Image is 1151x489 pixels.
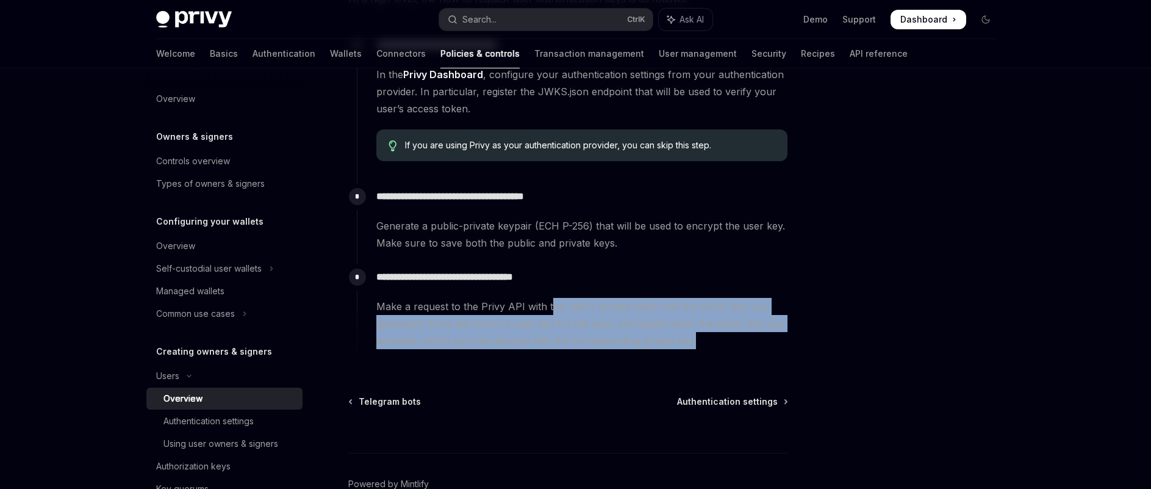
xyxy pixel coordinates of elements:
[659,39,737,68] a: User management
[900,13,947,26] span: Dashboard
[146,433,303,455] a: Using user owners & signers
[156,92,195,106] div: Overview
[627,15,645,24] span: Ctrl K
[156,306,235,321] div: Common use cases
[253,39,315,68] a: Authentication
[842,13,876,26] a: Support
[801,39,835,68] a: Recipes
[146,88,303,110] a: Overview
[146,303,303,325] button: Toggle Common use cases section
[156,154,230,168] div: Controls overview
[146,388,303,410] a: Overview
[146,235,303,257] a: Overview
[156,176,265,191] div: Types of owners & signers
[156,459,231,474] div: Authorization keys
[405,139,775,151] span: If you are using Privy as your authentication provider, you can skip this step.
[156,129,233,144] h5: Owners & signers
[376,66,787,117] span: In the , configure your authentication settings from your authentication provider. In particular,...
[677,396,778,408] span: Authentication settings
[679,13,704,26] span: Ask AI
[146,258,303,280] button: Toggle Self-custodial user wallets section
[803,13,828,26] a: Demo
[462,12,497,27] div: Search...
[146,455,303,477] a: Authorization keys
[156,369,179,383] div: Users
[146,365,303,387] button: Toggle Users section
[659,9,712,31] button: Toggle assistant panel
[376,217,787,252] span: Generate a public-private keypair (ECH P-256) that will be used to encrypt the user key. Make sur...
[359,396,421,408] span: Telegram bots
[850,39,908,68] a: API reference
[146,410,303,432] a: Authentication settings
[376,39,426,68] a: Connectors
[163,414,254,429] div: Authentication settings
[146,173,303,195] a: Types of owners & signers
[403,68,483,81] a: Privy Dashboard
[330,39,362,68] a: Wallets
[156,344,272,359] h5: Creating owners & signers
[210,39,238,68] a: Basics
[156,11,232,28] img: dark logo
[440,39,520,68] a: Policies & controls
[350,396,421,408] a: Telegram bots
[156,261,262,276] div: Self-custodial user wallets
[146,280,303,302] a: Managed wallets
[156,214,264,229] h5: Configuring your wallets
[439,9,653,31] button: Open search
[389,140,397,151] svg: Tip
[976,10,995,29] button: Toggle dark mode
[146,150,303,172] a: Controls overview
[163,436,278,451] div: Using user owners & signers
[891,10,966,29] a: Dashboard
[156,39,195,68] a: Welcome
[156,284,224,299] div: Managed wallets
[677,396,787,408] a: Authentication settings
[376,298,787,349] span: Make a request to the Privy API with the user’s access token and the public key you generated. Pr...
[156,239,195,253] div: Overview
[534,39,644,68] a: Transaction management
[163,391,203,406] div: Overview
[751,39,786,68] a: Security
